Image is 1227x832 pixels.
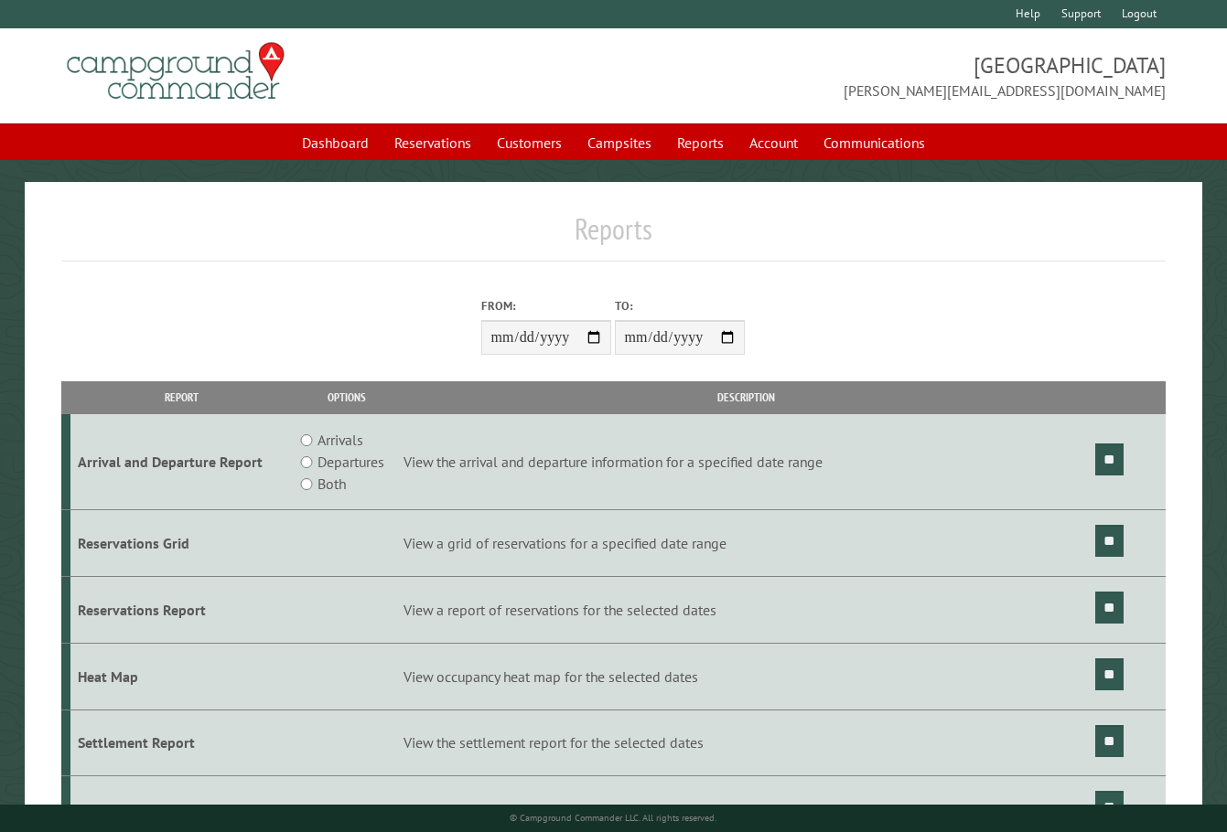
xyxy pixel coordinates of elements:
a: Dashboard [291,125,380,160]
label: To: [615,297,745,315]
label: Both [318,473,346,495]
a: Campsites [576,125,662,160]
a: Reservations [383,125,482,160]
td: View the settlement report for the selected dates [401,709,1092,776]
td: Reservations Grid [70,510,293,577]
td: View a report of reservations for the selected dates [401,576,1092,643]
th: Options [293,381,401,413]
h1: Reports [61,211,1166,261]
label: Arrivals [318,429,363,451]
a: Account [738,125,809,160]
img: Campground Commander [61,36,290,107]
a: Communications [813,125,936,160]
small: © Campground Commander LLC. All rights reserved. [510,812,716,824]
td: View a grid of reservations for a specified date range [401,510,1092,577]
td: View the arrival and departure information for a specified date range [401,414,1092,510]
a: Customers [486,125,573,160]
a: Reports [666,125,735,160]
label: From: [481,297,611,315]
th: Description [401,381,1092,413]
td: Reservations Report [70,576,293,643]
td: View occupancy heat map for the selected dates [401,643,1092,709]
label: Departures [318,451,384,473]
td: Settlement Report [70,709,293,776]
td: Arrival and Departure Report [70,414,293,510]
td: Heat Map [70,643,293,709]
span: [GEOGRAPHIC_DATA] [PERSON_NAME][EMAIL_ADDRESS][DOMAIN_NAME] [614,50,1166,101]
th: Report [70,381,293,413]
